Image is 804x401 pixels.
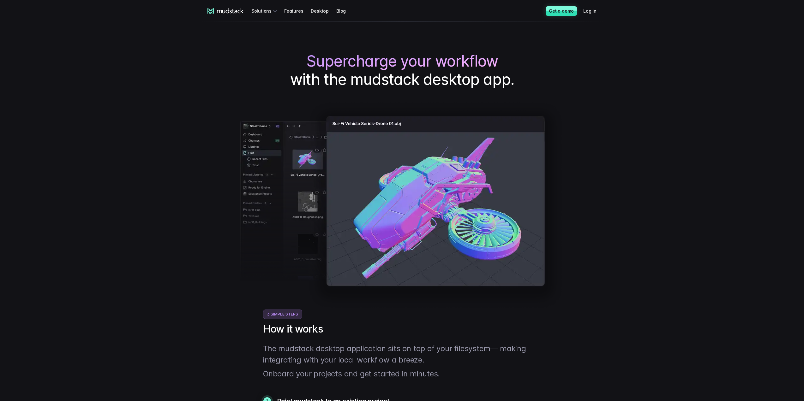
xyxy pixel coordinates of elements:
h1: with the mudstack desktop app. [207,52,597,88]
p: Onboard your projects and get started in minutes. [263,368,541,380]
span: 3 Simple Steps [263,310,302,319]
span: Art team size [105,52,135,57]
img: Screenshot of mudstack desktop app [240,101,564,310]
span: Supercharge your workflow [306,52,498,70]
a: Desktop [311,5,336,17]
a: Log in [583,5,604,17]
div: Solutions [251,5,279,17]
input: Work with outsourced artists? [2,115,6,119]
a: mudstack logo [207,8,244,14]
span: Job title [105,26,123,32]
span: Work with outsourced artists? [7,114,74,120]
a: Blog [336,5,353,17]
a: Get a demo [546,6,577,16]
span: Last name [105,0,129,6]
h2: How it works [263,323,541,335]
p: The mudstack desktop application sits on top of your filesystem— making integrating with your loc... [263,343,541,366]
a: Features [284,5,311,17]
